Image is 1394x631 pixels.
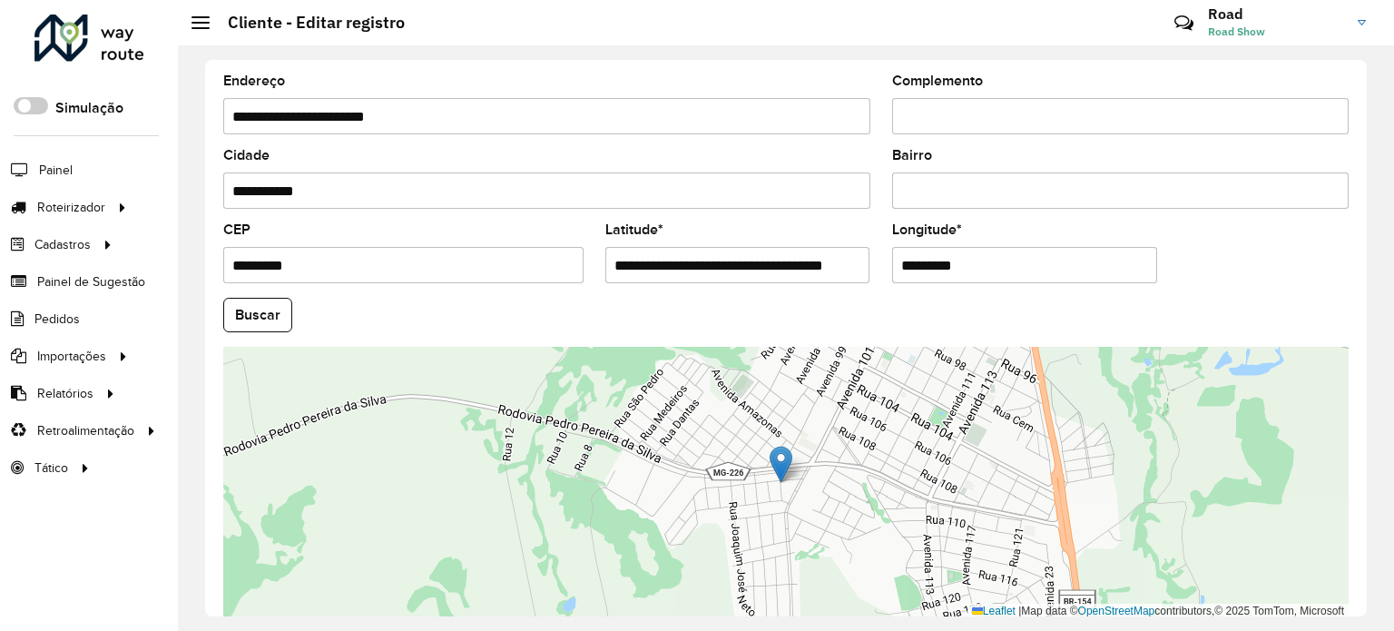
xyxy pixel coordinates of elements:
span: Painel de Sugestão [37,272,145,291]
span: Relatórios [37,384,93,403]
label: Latitude [605,219,663,241]
label: CEP [223,219,250,241]
label: Cidade [223,144,270,166]
h2: Cliente - Editar registro [210,13,405,33]
a: OpenStreetMap [1078,605,1155,617]
button: Buscar [223,298,292,332]
span: Tático [34,458,68,478]
label: Longitude [892,219,962,241]
span: Road Show [1208,24,1344,40]
div: Map data © contributors,© 2025 TomTom, Microsoft [967,604,1349,619]
span: Pedidos [34,310,80,329]
span: | [1018,605,1021,617]
label: Complemento [892,70,983,92]
label: Simulação [55,97,123,119]
h3: Road [1208,5,1344,23]
span: Painel [39,161,73,180]
span: Importações [37,347,106,366]
a: Leaflet [972,605,1016,617]
label: Bairro [892,144,932,166]
label: Endereço [223,70,285,92]
span: Retroalimentação [37,421,134,440]
span: Roteirizador [37,198,105,217]
img: Marker [770,446,792,483]
span: Cadastros [34,235,91,254]
a: Contato Rápido [1164,4,1203,43]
